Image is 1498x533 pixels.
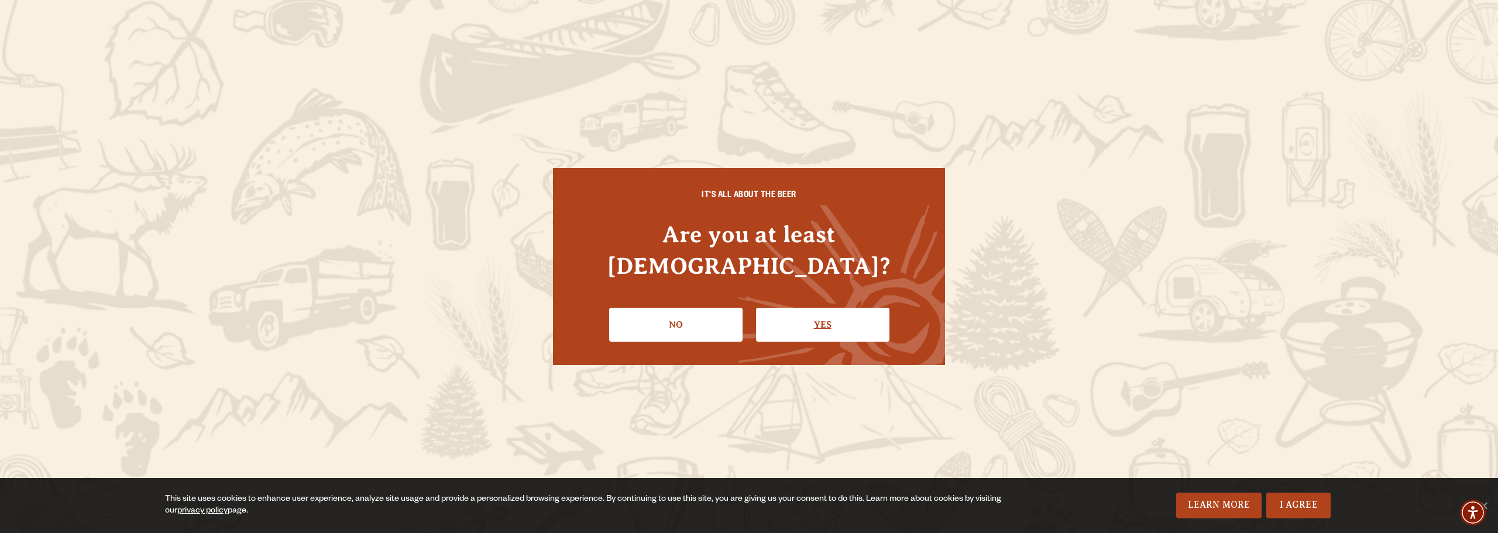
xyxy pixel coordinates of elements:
h6: IT'S ALL ABOUT THE BEER [576,191,922,202]
a: privacy policy [177,507,228,516]
a: I Agree [1266,493,1331,518]
a: Confirm I'm 21 or older [756,308,889,342]
a: No [609,308,743,342]
a: Learn More [1176,493,1262,518]
h4: Are you at least [DEMOGRAPHIC_DATA]? [576,219,922,281]
div: Accessibility Menu [1460,500,1486,525]
div: This site uses cookies to enhance user experience, analyze site usage and provide a personalized ... [165,494,1029,517]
